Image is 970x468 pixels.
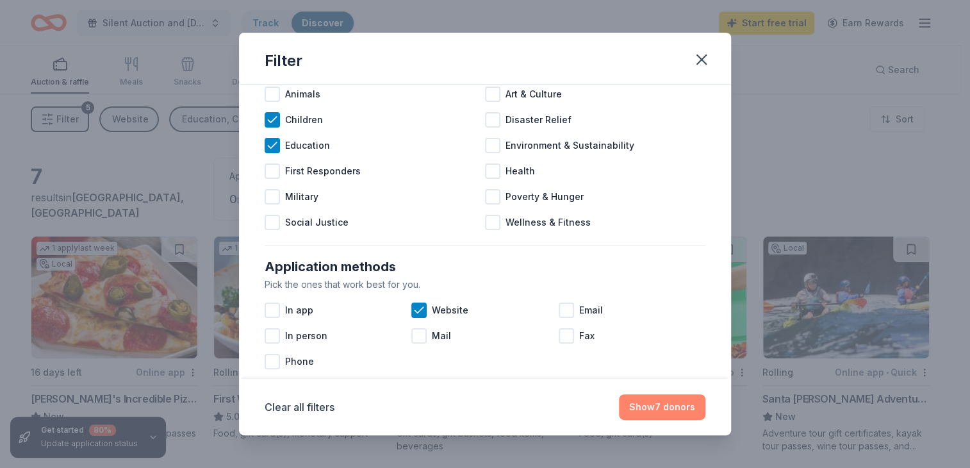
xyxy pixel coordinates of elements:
span: In person [285,328,327,344]
span: Fax [579,328,595,344]
span: Art & Culture [506,87,562,102]
div: Filter [265,51,302,71]
span: In app [285,303,313,318]
span: Military [285,189,318,205]
div: Pick the ones that work best for you. [265,277,705,292]
span: Children [285,112,323,128]
span: Phone [285,354,314,369]
span: First Responders [285,163,361,179]
span: Health [506,163,535,179]
span: Animals [285,87,320,102]
span: Mail [432,328,451,344]
span: Wellness & Fitness [506,215,591,230]
span: Social Justice [285,215,349,230]
span: Education [285,138,330,153]
button: Clear all filters [265,399,334,415]
span: Disaster Relief [506,112,571,128]
button: Show7 donors [619,394,705,420]
span: Environment & Sustainability [506,138,634,153]
span: Email [579,303,603,318]
div: Application methods [265,256,705,277]
span: Poverty & Hunger [506,189,584,205]
span: Website [432,303,468,318]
